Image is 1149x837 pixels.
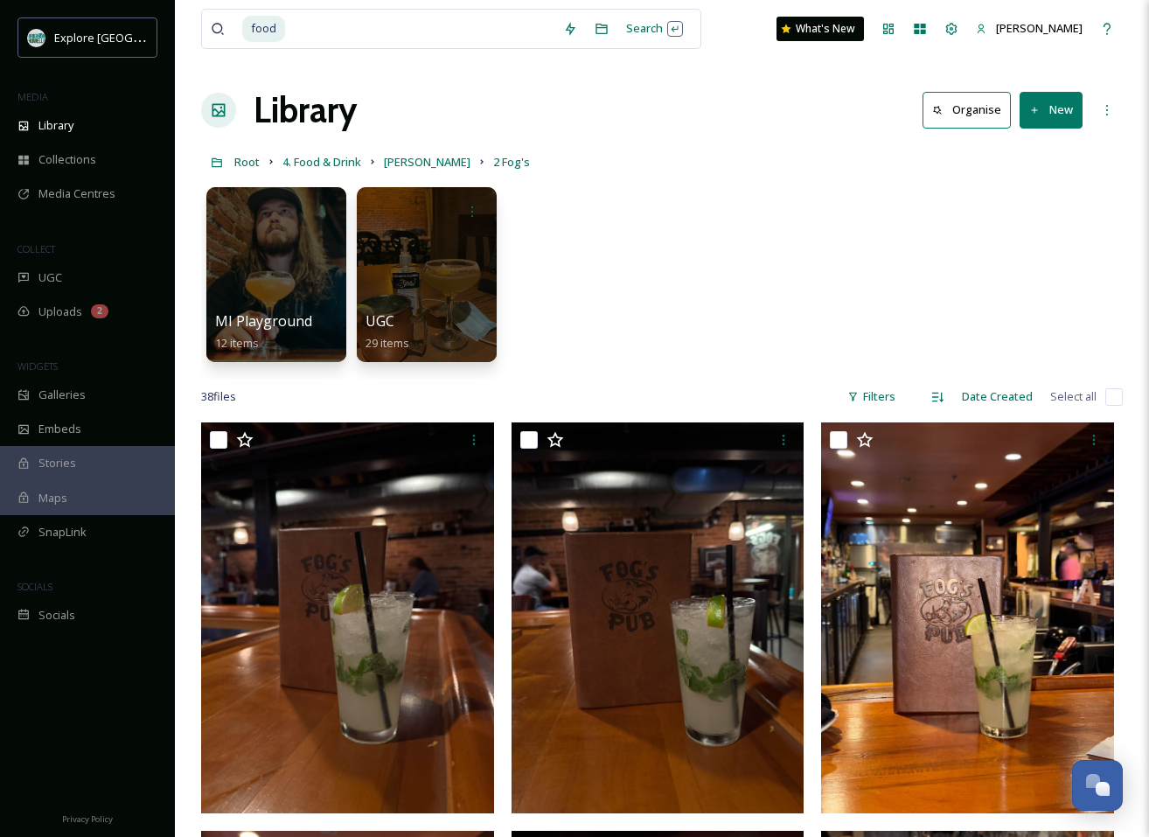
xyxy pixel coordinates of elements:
[17,580,52,593] span: SOCIALS
[821,422,1114,813] img: 2FOGs Drinks.jpg
[512,422,804,813] img: 2FOGs Drinks (2).jpg
[38,269,62,286] span: UGC
[215,311,312,331] span: MI Playground
[923,92,1020,128] a: Organise
[1020,92,1083,128] button: New
[17,359,58,373] span: WIDGETS
[215,335,259,351] span: 12 items
[201,388,236,405] span: 38 file s
[17,242,55,255] span: COLLECT
[254,84,357,136] a: Library
[839,380,904,414] div: Filters
[234,151,260,172] a: Root
[953,380,1041,414] div: Date Created
[38,185,115,202] span: Media Centres
[201,422,494,813] img: 2FOGs Drinks (3).jpg
[493,154,530,170] span: 2 Fog's
[493,151,530,172] a: 2 Fog's
[38,421,81,437] span: Embeds
[38,490,67,506] span: Maps
[38,303,82,320] span: Uploads
[215,313,312,351] a: MI Playground12 items
[38,117,73,134] span: Library
[384,154,470,170] span: [PERSON_NAME]
[996,20,1083,36] span: [PERSON_NAME]
[776,17,864,41] a: What's New
[17,90,48,103] span: MEDIA
[923,92,1011,128] button: Organise
[617,11,692,45] div: Search
[234,154,260,170] span: Root
[366,335,409,351] span: 29 items
[62,807,113,828] a: Privacy Policy
[282,151,361,172] a: 4. Food & Drink
[384,151,470,172] a: [PERSON_NAME]
[38,387,86,403] span: Galleries
[62,813,113,825] span: Privacy Policy
[1072,760,1123,811] button: Open Chat
[91,304,108,318] div: 2
[54,29,295,45] span: Explore [GEOGRAPHIC_DATA][PERSON_NAME]
[242,16,285,41] span: food
[38,524,87,541] span: SnapLink
[366,313,409,351] a: UGC29 items
[366,311,394,331] span: UGC
[38,455,76,471] span: Stories
[967,11,1091,45] a: [PERSON_NAME]
[38,607,75,624] span: Socials
[282,154,361,170] span: 4. Food & Drink
[28,29,45,46] img: 67e7af72-b6c8-455a-acf8-98e6fe1b68aa.avif
[1050,388,1097,405] span: Select all
[38,151,96,168] span: Collections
